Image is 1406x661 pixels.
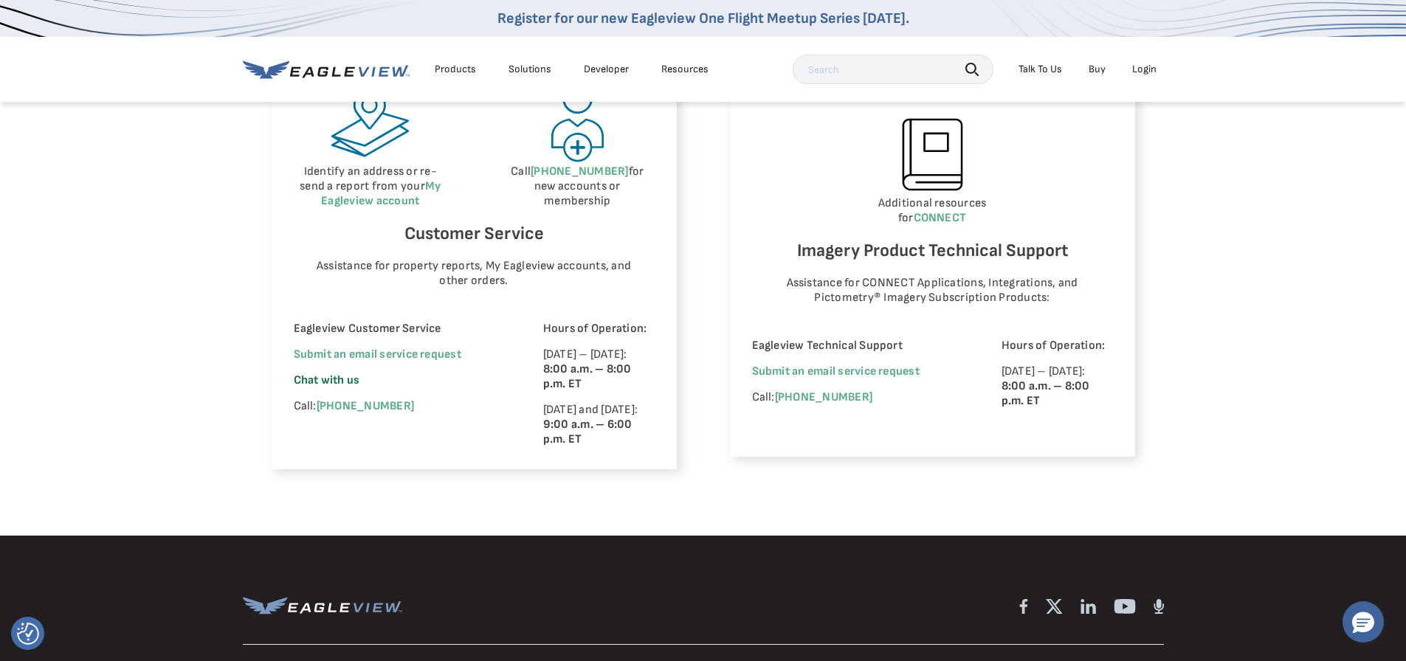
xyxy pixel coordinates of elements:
div: Resources [661,63,709,76]
p: [DATE] – [DATE]: [1002,364,1113,409]
a: My Eagleview account [321,179,441,208]
button: Consent Preferences [17,623,39,645]
a: [PHONE_NUMBER] [531,165,628,179]
div: Solutions [509,63,551,76]
p: Call for new accounts or membership [500,165,655,209]
p: [DATE] – [DATE]: [543,347,655,392]
a: Register for our new Eagleview One Flight Meetup Series [DATE]. [497,10,909,27]
h6: Imagery Product Technical Support [752,237,1113,265]
p: [DATE] and [DATE]: [543,403,655,447]
a: CONNECT [914,211,967,225]
button: Hello, have a question? Let’s chat. [1343,601,1384,643]
a: Developer [584,63,629,76]
a: Buy [1089,63,1106,76]
strong: 8:00 a.m. – 8:00 p.m. ET [1002,379,1090,408]
a: Submit an email service request [752,364,920,378]
p: Hours of Operation: [1002,339,1113,353]
a: [PHONE_NUMBER] [317,399,414,413]
p: Call: [752,390,961,405]
p: Call: [294,399,503,414]
p: Additional resources for [752,196,1113,226]
div: Login [1132,63,1157,76]
a: [PHONE_NUMBER] [775,390,872,404]
div: Talk To Us [1019,63,1062,76]
a: Submit an email service request [294,347,461,361]
strong: 9:00 a.m. – 6:00 p.m. ET [543,418,633,446]
p: Assistance for property reports, My Eagleview accounts, and other orders. [308,259,640,288]
p: Eagleview Technical Support [752,339,961,353]
p: Eagleview Customer Service [294,322,503,336]
input: Search [793,55,993,84]
strong: 8:00 a.m. – 8:00 p.m. ET [543,362,632,391]
p: Assistance for CONNECT Applications, Integrations, and Pictometry® Imagery Subscription Products: [766,276,1098,305]
img: Revisit consent button [17,623,39,645]
p: Hours of Operation: [543,322,655,336]
span: Chat with us [294,373,360,387]
p: Identify an address or re-send a report from your [294,165,448,209]
h6: Customer Service [294,220,655,248]
div: Products [435,63,476,76]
